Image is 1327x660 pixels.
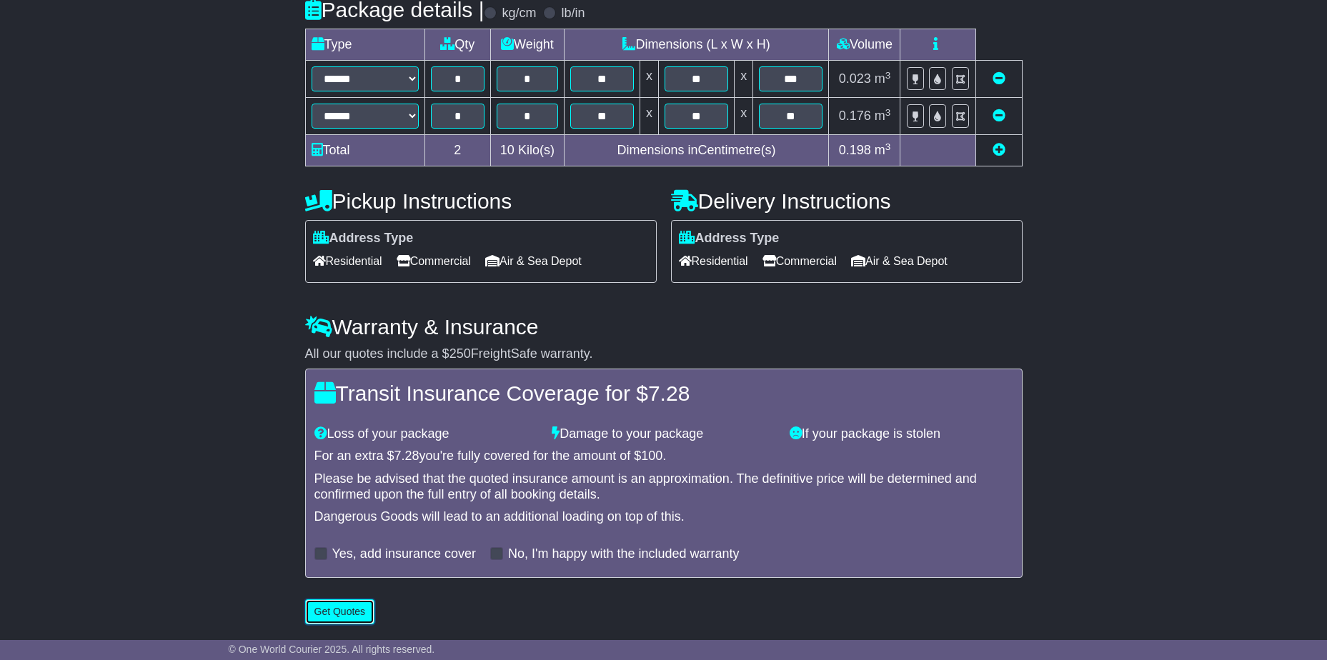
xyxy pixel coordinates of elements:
span: 0.198 [839,143,871,157]
label: lb/in [561,6,585,21]
button: Get Quotes [305,599,375,624]
div: Loss of your package [307,426,545,442]
td: x [640,61,658,98]
a: Add new item [993,143,1005,157]
label: Address Type [313,231,414,246]
div: Dangerous Goods will lead to an additional loading on top of this. [314,509,1013,525]
label: Yes, add insurance cover [332,546,476,562]
span: 7.28 [648,381,690,405]
h4: Delivery Instructions [671,189,1023,213]
td: Total [305,135,424,166]
span: 10 [500,143,515,157]
div: Damage to your package [545,426,782,442]
td: 2 [424,135,491,166]
span: © One World Courier 2025. All rights reserved. [229,644,435,655]
sup: 3 [885,141,891,152]
td: Weight [491,29,565,61]
span: Air & Sea Depot [485,250,582,272]
a: Remove this item [993,71,1005,86]
span: Residential [679,250,748,272]
span: m [875,143,891,157]
span: m [875,109,891,123]
div: For an extra $ you're fully covered for the amount of $ . [314,449,1013,464]
span: 250 [449,346,471,361]
span: 0.176 [839,109,871,123]
sup: 3 [885,107,891,118]
div: If your package is stolen [782,426,1020,442]
span: Commercial [397,250,471,272]
label: No, I'm happy with the included warranty [508,546,740,562]
span: 7.28 [394,449,419,463]
span: Air & Sea Depot [851,250,948,272]
span: Residential [313,250,382,272]
td: Type [305,29,424,61]
td: Dimensions in Centimetre(s) [564,135,829,166]
td: x [640,98,658,135]
div: All our quotes include a $ FreightSafe warranty. [305,346,1023,362]
a: Remove this item [993,109,1005,123]
span: 0.023 [839,71,871,86]
td: Kilo(s) [491,135,565,166]
span: 100 [641,449,662,463]
h4: Transit Insurance Coverage for $ [314,381,1013,405]
h4: Pickup Instructions [305,189,657,213]
h4: Warranty & Insurance [305,315,1023,339]
td: Dimensions (L x W x H) [564,29,829,61]
sup: 3 [885,70,891,81]
td: x [735,61,753,98]
label: Address Type [679,231,780,246]
div: Please be advised that the quoted insurance amount is an approximation. The definitive price will... [314,471,1013,502]
td: x [735,98,753,135]
span: m [875,71,891,86]
td: Volume [829,29,900,61]
label: kg/cm [502,6,536,21]
td: Qty [424,29,491,61]
span: Commercial [762,250,837,272]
